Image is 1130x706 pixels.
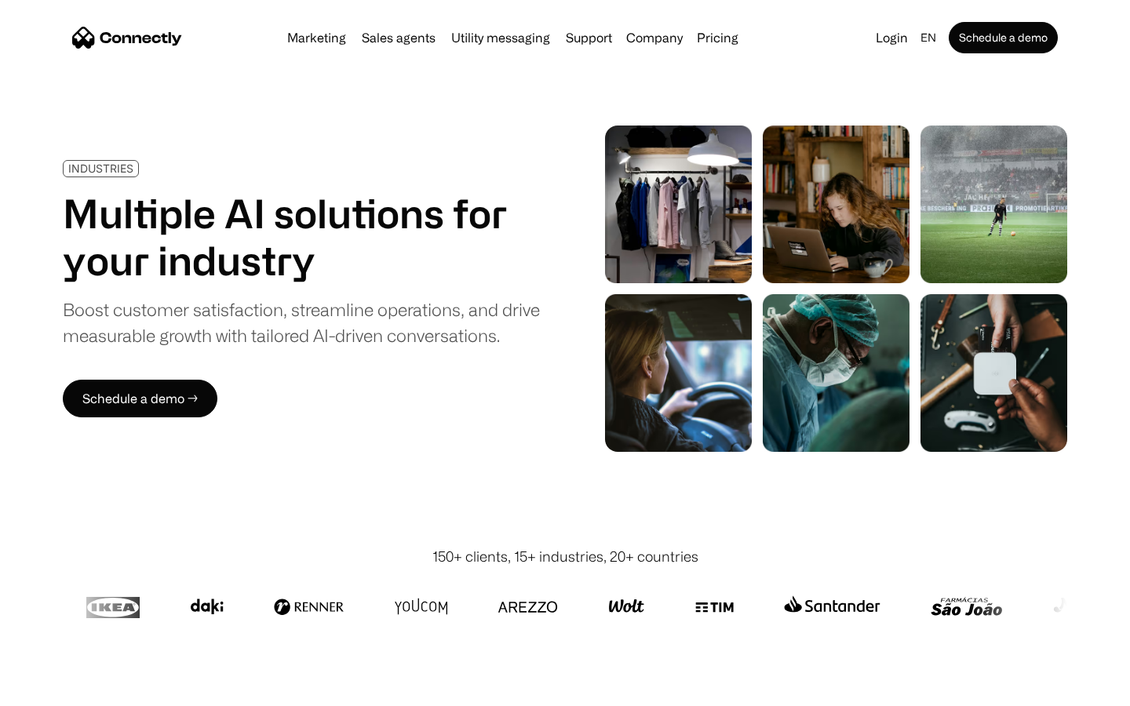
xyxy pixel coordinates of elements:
a: Marketing [281,31,352,44]
div: en [920,27,936,49]
div: Company [626,27,683,49]
aside: Language selected: English [16,677,94,701]
a: Schedule a demo → [63,380,217,417]
div: en [914,27,946,49]
div: Boost customer satisfaction, streamline operations, and drive measurable growth with tailored AI-... [63,297,540,348]
a: Sales agents [355,31,442,44]
a: Login [869,27,914,49]
h1: Multiple AI solutions for your industry [63,190,540,284]
a: home [72,26,182,49]
a: Schedule a demo [949,22,1058,53]
a: Support [560,31,618,44]
div: 150+ clients, 15+ industries, 20+ countries [432,546,698,567]
a: Utility messaging [445,31,556,44]
ul: Language list [31,679,94,701]
div: Company [621,27,687,49]
div: INDUSTRIES [68,162,133,174]
a: Pricing [691,31,745,44]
